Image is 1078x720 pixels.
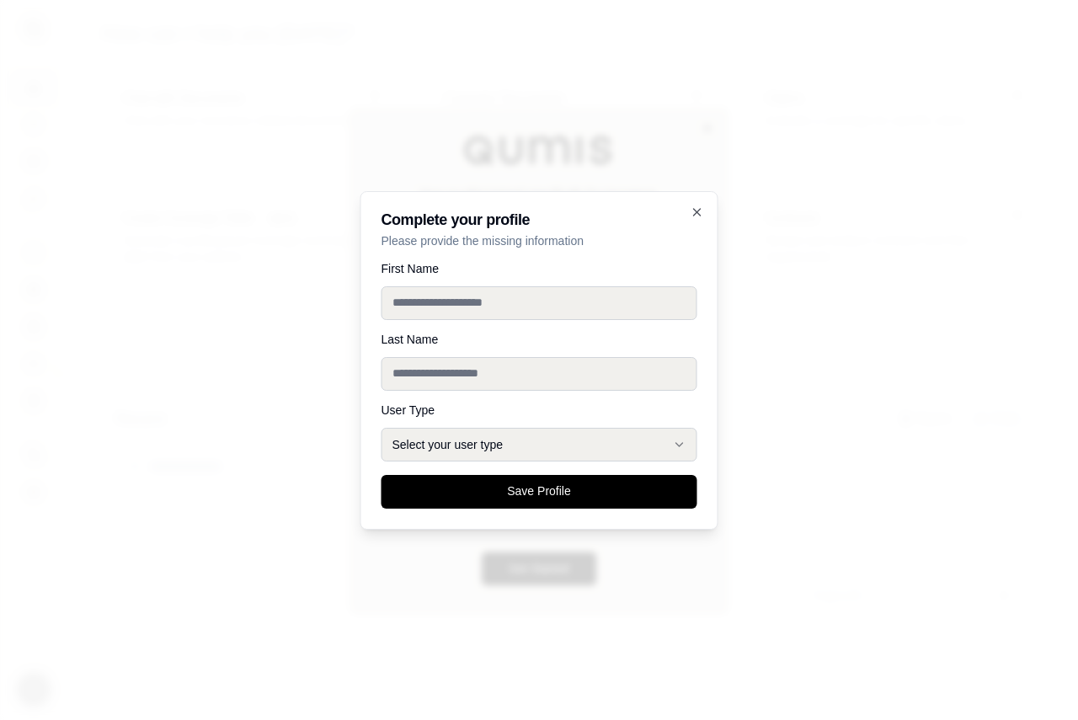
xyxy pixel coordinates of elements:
[382,475,697,509] button: Save Profile
[382,404,697,416] label: User Type
[382,232,697,249] p: Please provide the missing information
[382,212,697,227] h2: Complete your profile
[382,333,697,345] label: Last Name
[382,263,697,275] label: First Name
